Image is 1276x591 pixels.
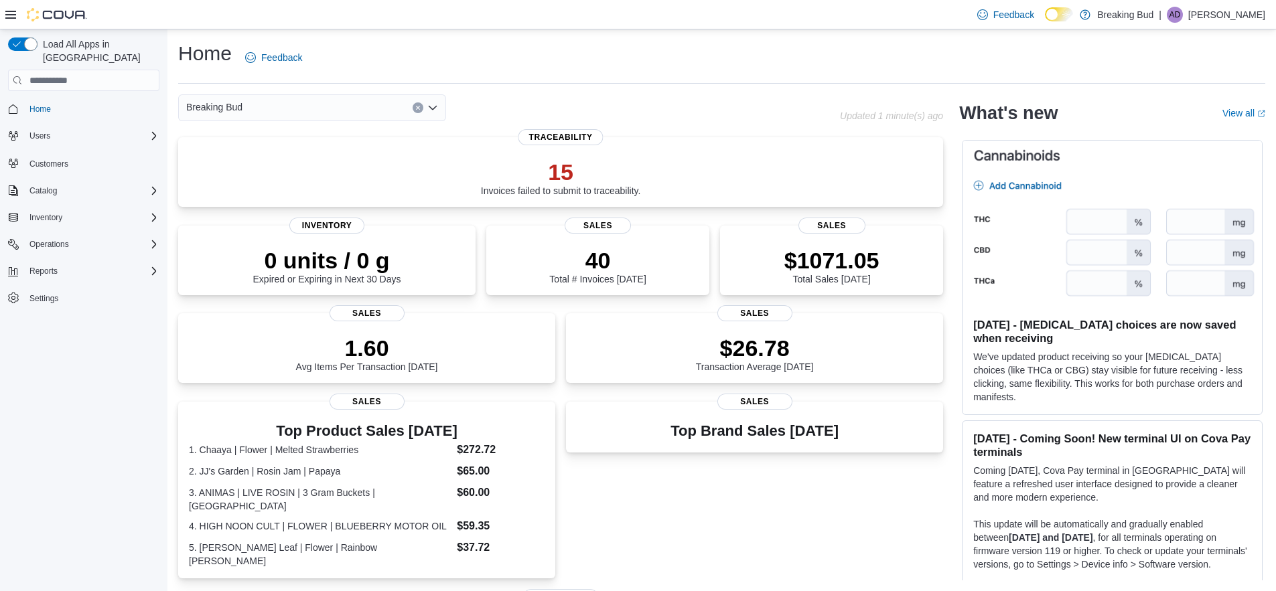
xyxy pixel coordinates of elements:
[1222,108,1265,118] a: View allExternal link
[24,236,74,252] button: Operations
[189,486,451,513] dt: 3. ANIMAS | LIVE ROSIN | 3 Gram Buckets | [GEOGRAPHIC_DATA]
[261,51,302,64] span: Feedback
[296,335,438,372] div: Avg Items Per Transaction [DATE]
[549,247,646,274] p: 40
[1009,532,1092,543] strong: [DATE] and [DATE]
[29,104,51,114] span: Home
[1169,7,1181,23] span: AD
[717,394,792,410] span: Sales
[186,99,242,115] span: Breaking Bud
[457,539,545,556] dd: $37.72
[29,239,69,250] span: Operations
[457,463,545,479] dd: $65.00
[973,517,1251,571] p: This update will be automatically and gradually enabled between , for all terminals operating on ...
[24,236,159,252] span: Operations
[565,218,632,234] span: Sales
[3,208,165,227] button: Inventory
[38,37,159,64] span: Load All Apps in [GEOGRAPHIC_DATA]
[427,102,438,113] button: Open list of options
[670,423,839,439] h3: Top Brand Sales [DATE]
[1045,7,1073,21] input: Dark Mode
[696,335,814,372] div: Transaction Average [DATE]
[3,99,165,118] button: Home
[24,209,68,226] button: Inventory
[189,465,451,478] dt: 2. JJ's Garden | Rosin Jam | Papaya
[24,263,63,279] button: Reports
[24,263,159,279] span: Reports
[3,153,165,173] button: Customers
[973,432,1251,458] h3: [DATE] - Coming Soon! New terminal UI on Cova Pay terminals
[798,218,865,234] span: Sales
[24,155,159,171] span: Customers
[784,247,879,274] p: $1071.05
[29,185,57,196] span: Catalog
[253,247,401,274] p: 0 units / 0 g
[24,183,159,199] span: Catalog
[29,266,58,276] span: Reports
[1097,7,1153,23] p: Breaking Bud
[3,262,165,280] button: Reports
[3,126,165,145] button: Users
[993,8,1034,21] span: Feedback
[972,1,1040,28] a: Feedback
[3,235,165,254] button: Operations
[973,318,1251,345] h3: [DATE] - [MEDICAL_DATA] choices are now saved when receiving
[959,102,1058,124] h2: What's new
[481,159,641,196] div: Invoices failed to submit to traceability.
[24,290,159,307] span: Settings
[784,247,879,284] div: Total Sales [DATE]
[178,40,232,67] h1: Home
[29,293,58,304] span: Settings
[457,442,545,458] dd: $272.72
[457,518,545,534] dd: $59.35
[289,218,364,234] span: Inventory
[24,290,64,307] a: Settings
[24,101,56,117] a: Home
[189,541,451,568] dt: 5. [PERSON_NAME] Leaf | Flower | Rainbow [PERSON_NAME]
[1257,110,1265,118] svg: External link
[24,183,62,199] button: Catalog
[518,129,604,145] span: Traceability
[253,247,401,284] div: Expired or Expiring in Next 30 Days
[840,110,943,121] p: Updated 1 minute(s) ago
[549,247,646,284] div: Total # Invoices [DATE]
[413,102,423,113] button: Clear input
[24,209,159,226] span: Inventory
[330,305,405,321] span: Sales
[330,394,405,410] span: Sales
[189,519,451,533] dt: 4. HIGH NOON CULT | FLOWER | BLUEBERRY MOTOR OIL
[973,350,1251,404] p: We've updated product receiving so your [MEDICAL_DATA] choices (like THCa or CBG) stay visible fo...
[457,485,545,501] dd: $60.00
[189,423,545,439] h3: Top Product Sales [DATE]
[24,128,56,144] button: Users
[27,8,87,21] img: Cova
[29,131,50,141] span: Users
[29,212,62,223] span: Inventory
[3,288,165,308] button: Settings
[1159,7,1161,23] p: |
[296,335,438,361] p: 1.60
[29,159,68,169] span: Customers
[24,156,74,172] a: Customers
[717,305,792,321] span: Sales
[8,94,159,343] nav: Complex example
[189,443,451,456] dt: 1. Chaaya | Flower | Melted Strawberries
[3,181,165,200] button: Catalog
[24,100,159,117] span: Home
[696,335,814,361] p: $26.78
[481,159,641,185] p: 15
[1188,7,1265,23] p: [PERSON_NAME]
[1167,7,1183,23] div: Axiao Daniels
[1045,21,1046,22] span: Dark Mode
[973,464,1251,504] p: Coming [DATE], Cova Pay terminal in [GEOGRAPHIC_DATA] will feature a refreshed user interface des...
[240,44,307,71] a: Feedback
[24,128,159,144] span: Users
